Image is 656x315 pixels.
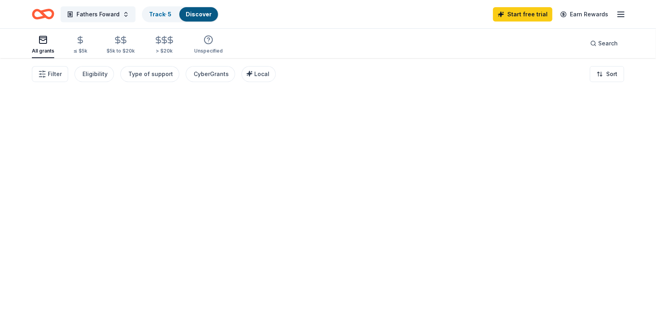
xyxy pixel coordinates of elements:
div: > $20k [154,48,175,54]
a: Earn Rewards [556,7,613,22]
button: Type of support [120,66,179,82]
button: ≤ $5k [73,32,87,58]
button: Search [584,35,624,51]
div: ≤ $5k [73,48,87,54]
span: Sort [606,69,617,79]
div: CyberGrants [194,69,229,79]
div: $5k to $20k [106,48,135,54]
div: Type of support [128,69,173,79]
button: Eligibility [75,66,114,82]
button: $5k to $20k [106,32,135,58]
button: Fathers Foward [61,6,136,22]
a: Discover [186,11,212,18]
button: CyberGrants [186,66,235,82]
button: Sort [590,66,624,82]
button: Filter [32,66,68,82]
div: All grants [32,48,54,54]
span: Filter [48,69,62,79]
button: Track· 5Discover [142,6,219,22]
button: Local [242,66,276,82]
a: Track· 5 [149,11,171,18]
button: All grants [32,32,54,58]
span: Local [254,70,269,77]
a: Start free trial [493,7,552,22]
span: Fathers Foward [77,10,120,19]
button: Unspecified [194,32,223,58]
div: Unspecified [194,48,223,54]
div: Eligibility [82,69,108,79]
button: > $20k [154,32,175,58]
span: Search [598,39,618,48]
a: Home [32,5,54,23]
